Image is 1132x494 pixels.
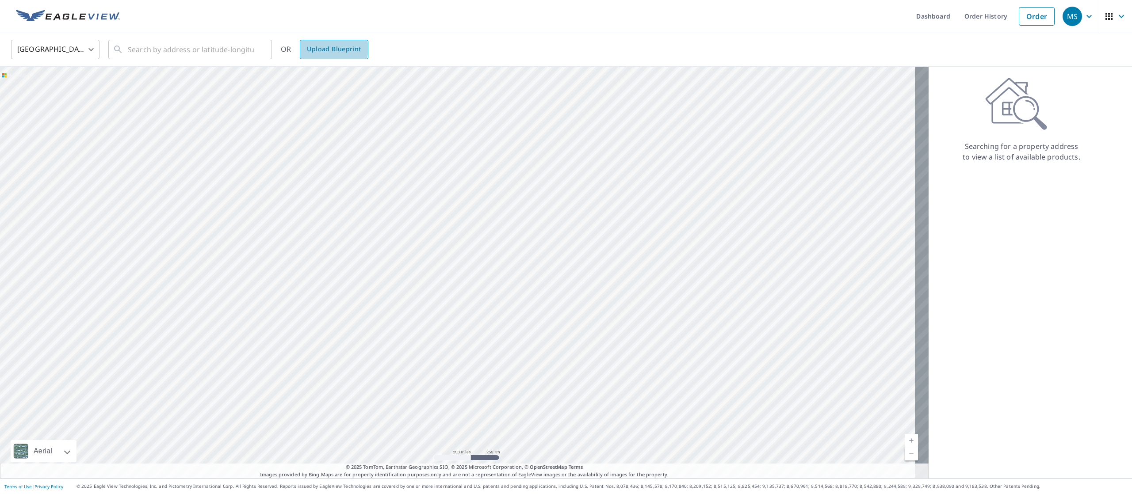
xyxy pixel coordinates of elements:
a: Terms of Use [4,483,32,490]
div: [GEOGRAPHIC_DATA] [11,37,99,62]
input: Search by address or latitude-longitude [128,37,254,62]
a: Terms [569,464,583,470]
div: OR [281,40,368,59]
span: © 2025 TomTom, Earthstar Geographics SIO, © 2025 Microsoft Corporation, © [346,464,583,471]
a: Privacy Policy [34,483,63,490]
a: Order [1019,7,1055,26]
p: © 2025 Eagle View Technologies, Inc. and Pictometry International Corp. All Rights Reserved. Repo... [76,483,1128,490]
p: | [4,484,63,489]
a: Current Level 5, Zoom Out [905,447,918,460]
a: OpenStreetMap [530,464,567,470]
p: Searching for a property address to view a list of available products. [962,141,1081,162]
img: EV Logo [16,10,120,23]
div: Aerial [31,440,55,462]
div: MS [1063,7,1082,26]
a: Upload Blueprint [300,40,368,59]
span: Upload Blueprint [307,44,361,55]
div: Aerial [11,440,76,462]
a: Current Level 5, Zoom In [905,434,918,447]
